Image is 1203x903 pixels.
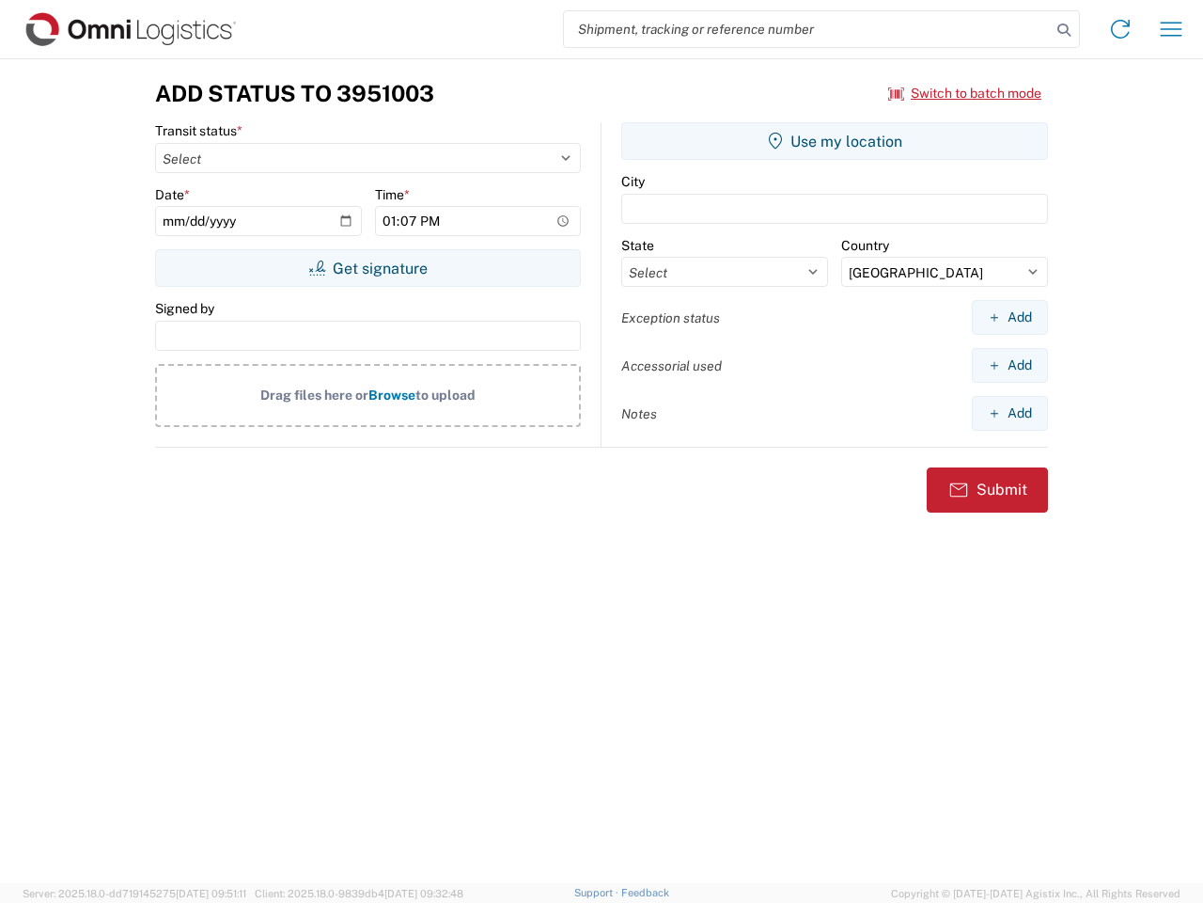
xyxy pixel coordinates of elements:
label: City [621,173,645,190]
button: Add [972,300,1048,335]
label: Exception status [621,309,720,326]
label: Signed by [155,300,214,317]
span: [DATE] 09:51:11 [176,888,246,899]
label: Transit status [155,122,242,139]
span: Copyright © [DATE]-[DATE] Agistix Inc., All Rights Reserved [891,885,1180,902]
label: State [621,237,654,254]
h3: Add Status to 3951003 [155,80,434,107]
span: Browse [368,388,415,403]
label: Time [375,186,410,203]
button: Get signature [155,249,581,287]
input: Shipment, tracking or reference number [564,11,1051,47]
label: Accessorial used [621,357,722,374]
button: Use my location [621,122,1048,160]
button: Add [972,396,1048,431]
span: [DATE] 09:32:48 [384,888,463,899]
a: Feedback [621,887,669,898]
label: Date [155,186,190,203]
button: Switch to batch mode [888,78,1041,109]
span: Drag files here or [260,388,368,403]
span: Client: 2025.18.0-9839db4 [255,888,463,899]
span: to upload [415,388,476,403]
button: Submit [927,467,1048,513]
span: Server: 2025.18.0-dd719145275 [23,888,246,899]
label: Country [841,237,889,254]
a: Support [574,887,621,898]
button: Add [972,348,1048,383]
label: Notes [621,405,657,422]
